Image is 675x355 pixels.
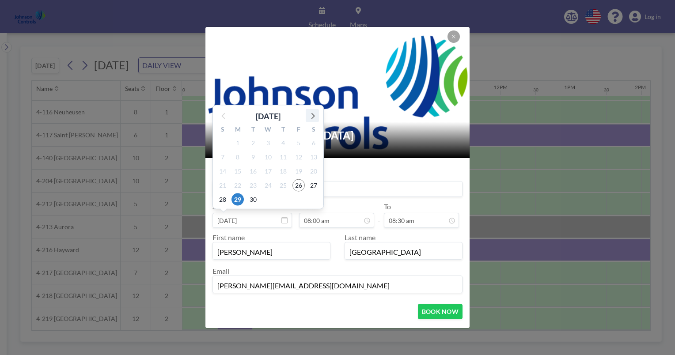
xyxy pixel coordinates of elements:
span: Sunday, September 7, 2025 [216,151,229,163]
input: Guest reservation [213,181,462,196]
span: Thursday, September 18, 2025 [277,165,289,177]
span: Friday, September 12, 2025 [292,151,305,163]
label: To [384,202,391,211]
div: S [215,124,230,136]
span: Monday, September 29, 2025 [231,193,244,205]
span: Tuesday, September 30, 2025 [247,193,259,205]
div: F [291,124,306,136]
span: Wednesday, September 3, 2025 [262,136,274,149]
span: Saturday, September 27, 2025 [307,179,320,191]
span: Wednesday, September 17, 2025 [262,165,274,177]
label: First name [212,233,245,242]
span: Saturday, September 13, 2025 [307,151,320,163]
img: 537.png [205,18,470,167]
span: Thursday, September 11, 2025 [277,151,289,163]
span: Wednesday, September 10, 2025 [262,151,274,163]
span: Thursday, September 25, 2025 [277,179,289,191]
span: - [378,205,380,225]
div: W [261,124,276,136]
span: Already have an account? [212,326,289,335]
span: Friday, September 26, 2025 [292,179,305,191]
input: Last name [345,244,462,259]
span: Tuesday, September 2, 2025 [247,136,259,149]
span: Friday, September 5, 2025 [292,136,305,149]
input: Email [213,278,462,293]
button: BOOK NOW [418,304,463,319]
h2: 4-219 [GEOGRAPHIC_DATA] [216,129,460,142]
span: Wednesday, September 24, 2025 [262,179,274,191]
input: First name [213,244,330,259]
div: [DATE] [256,110,281,122]
span: Tuesday, September 16, 2025 [247,165,259,177]
span: Sunday, September 28, 2025 [216,193,229,205]
span: Monday, September 1, 2025 [231,136,244,149]
span: Monday, September 15, 2025 [231,165,244,177]
label: Email [212,267,229,275]
div: M [230,124,245,136]
div: T [246,124,261,136]
span: Tuesday, September 23, 2025 [247,179,259,191]
div: S [306,124,321,136]
span: Saturday, September 20, 2025 [307,165,320,177]
span: Tuesday, September 9, 2025 [247,151,259,163]
span: Monday, September 8, 2025 [231,151,244,163]
a: Log in here [289,326,322,335]
label: Last name [345,233,375,242]
span: Saturday, September 6, 2025 [307,136,320,149]
span: Monday, September 22, 2025 [231,179,244,191]
span: Sunday, September 21, 2025 [216,179,229,191]
span: Thursday, September 4, 2025 [277,136,289,149]
span: Sunday, September 14, 2025 [216,165,229,177]
span: Friday, September 19, 2025 [292,165,305,177]
div: T [276,124,291,136]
